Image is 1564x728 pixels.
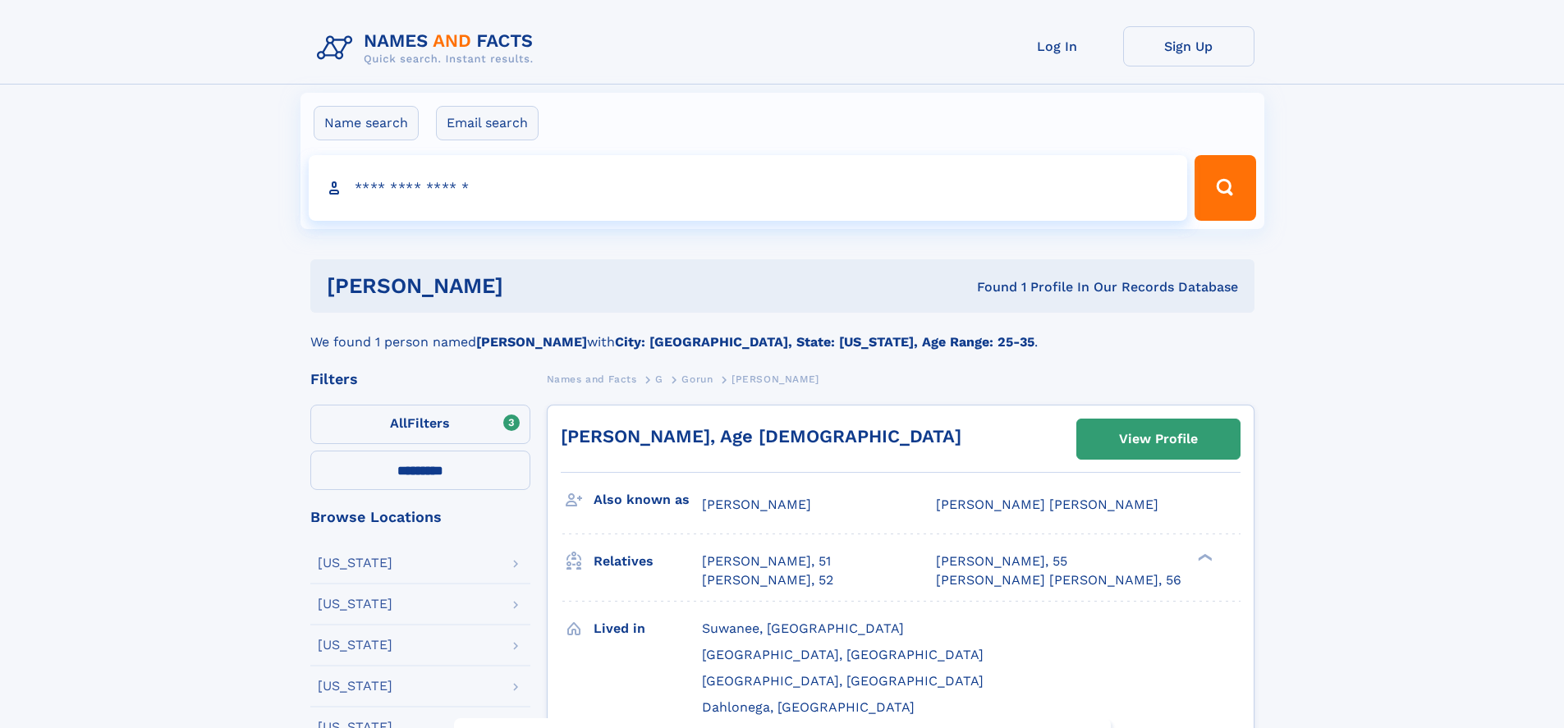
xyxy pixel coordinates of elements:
[615,334,1034,350] b: City: [GEOGRAPHIC_DATA], State: [US_STATE], Age Range: 25-35
[318,639,392,652] div: [US_STATE]
[992,26,1123,66] a: Log In
[561,426,961,446] a: [PERSON_NAME], Age [DEMOGRAPHIC_DATA]
[936,571,1181,589] a: [PERSON_NAME] [PERSON_NAME], 56
[702,620,904,636] span: Suwanee, [GEOGRAPHIC_DATA]
[476,334,587,350] b: [PERSON_NAME]
[936,497,1158,512] span: [PERSON_NAME] [PERSON_NAME]
[702,552,831,570] a: [PERSON_NAME], 51
[310,372,530,387] div: Filters
[1077,419,1240,459] a: View Profile
[547,369,637,389] a: Names and Facts
[681,373,713,385] span: Gorun
[390,415,407,431] span: All
[309,155,1188,221] input: search input
[327,276,741,296] h1: [PERSON_NAME]
[594,486,702,514] h3: Also known as
[1195,155,1255,221] button: Search Button
[655,373,663,385] span: G
[594,615,702,643] h3: Lived in
[655,369,663,389] a: G
[310,510,530,524] div: Browse Locations
[681,369,713,389] a: Gorun
[1194,552,1213,563] div: ❯
[436,106,539,140] label: Email search
[702,571,833,589] a: [PERSON_NAME], 52
[702,497,811,512] span: [PERSON_NAME]
[740,278,1238,296] div: Found 1 Profile In Our Records Database
[732,373,819,385] span: [PERSON_NAME]
[936,552,1067,570] a: [PERSON_NAME], 55
[594,547,702,575] h3: Relatives
[1123,26,1254,66] a: Sign Up
[318,680,392,693] div: [US_STATE]
[318,598,392,611] div: [US_STATE]
[310,405,530,444] label: Filters
[702,673,984,689] span: [GEOGRAPHIC_DATA], [GEOGRAPHIC_DATA]
[702,647,984,662] span: [GEOGRAPHIC_DATA], [GEOGRAPHIC_DATA]
[702,699,915,715] span: Dahlonega, [GEOGRAPHIC_DATA]
[314,106,419,140] label: Name search
[310,26,547,71] img: Logo Names and Facts
[1119,420,1198,458] div: View Profile
[310,313,1254,352] div: We found 1 person named with .
[318,556,392,570] div: [US_STATE]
